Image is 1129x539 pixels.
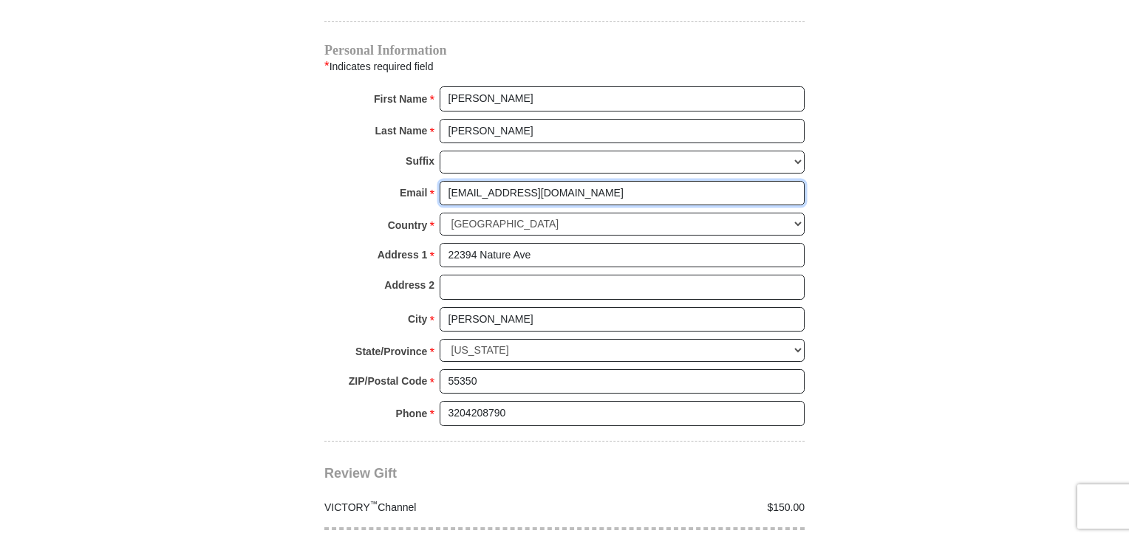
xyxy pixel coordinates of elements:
[324,57,805,76] div: Indicates required field
[355,341,427,362] strong: State/Province
[375,120,428,141] strong: Last Name
[324,44,805,56] h4: Personal Information
[349,371,428,391] strong: ZIP/Postal Code
[317,500,565,515] div: VICTORY Channel
[396,403,428,424] strong: Phone
[408,309,427,329] strong: City
[400,182,427,203] strong: Email
[406,151,434,171] strong: Suffix
[388,215,428,236] strong: Country
[564,500,813,515] div: $150.00
[384,275,434,295] strong: Address 2
[370,499,378,508] sup: ™
[324,466,397,481] span: Review Gift
[378,244,428,265] strong: Address 1
[374,89,427,109] strong: First Name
